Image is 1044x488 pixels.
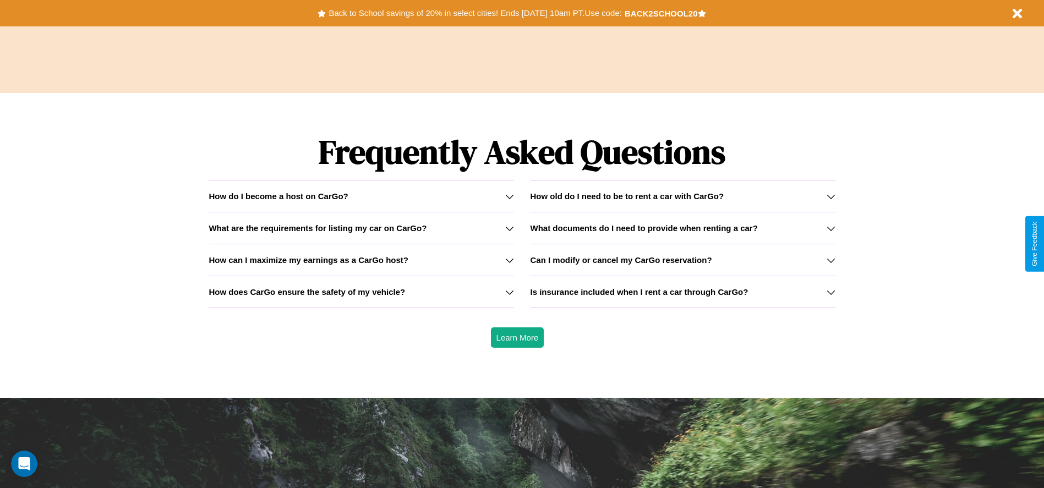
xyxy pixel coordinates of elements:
[531,223,758,233] h3: What documents do I need to provide when renting a car?
[531,255,712,265] h3: Can I modify or cancel my CarGo reservation?
[209,223,427,233] h3: What are the requirements for listing my car on CarGo?
[11,451,37,477] iframe: Intercom live chat
[209,255,408,265] h3: How can I maximize my earnings as a CarGo host?
[209,287,405,297] h3: How does CarGo ensure the safety of my vehicle?
[625,9,698,18] b: BACK2SCHOOL20
[209,191,348,201] h3: How do I become a host on CarGo?
[531,191,724,201] h3: How old do I need to be to rent a car with CarGo?
[491,327,544,348] button: Learn More
[531,287,748,297] h3: Is insurance included when I rent a car through CarGo?
[209,124,835,180] h1: Frequently Asked Questions
[326,6,624,21] button: Back to School savings of 20% in select cities! Ends [DATE] 10am PT.Use code:
[1031,222,1038,266] div: Give Feedback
